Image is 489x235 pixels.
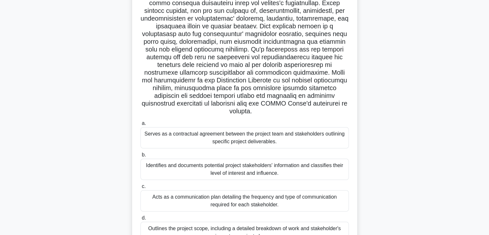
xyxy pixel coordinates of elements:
div: Serves as a contractual agreement between the project team and stakeholders outlining specific pr... [140,127,349,148]
span: c. [142,183,146,189]
div: Acts as a communication plan detailing the frequency and type of communication required for each ... [140,190,349,211]
span: a. [142,120,146,126]
span: d. [142,215,146,221]
span: b. [142,152,146,157]
div: Identifies and documents potential project stakeholders' information and classifies their level o... [140,159,349,180]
